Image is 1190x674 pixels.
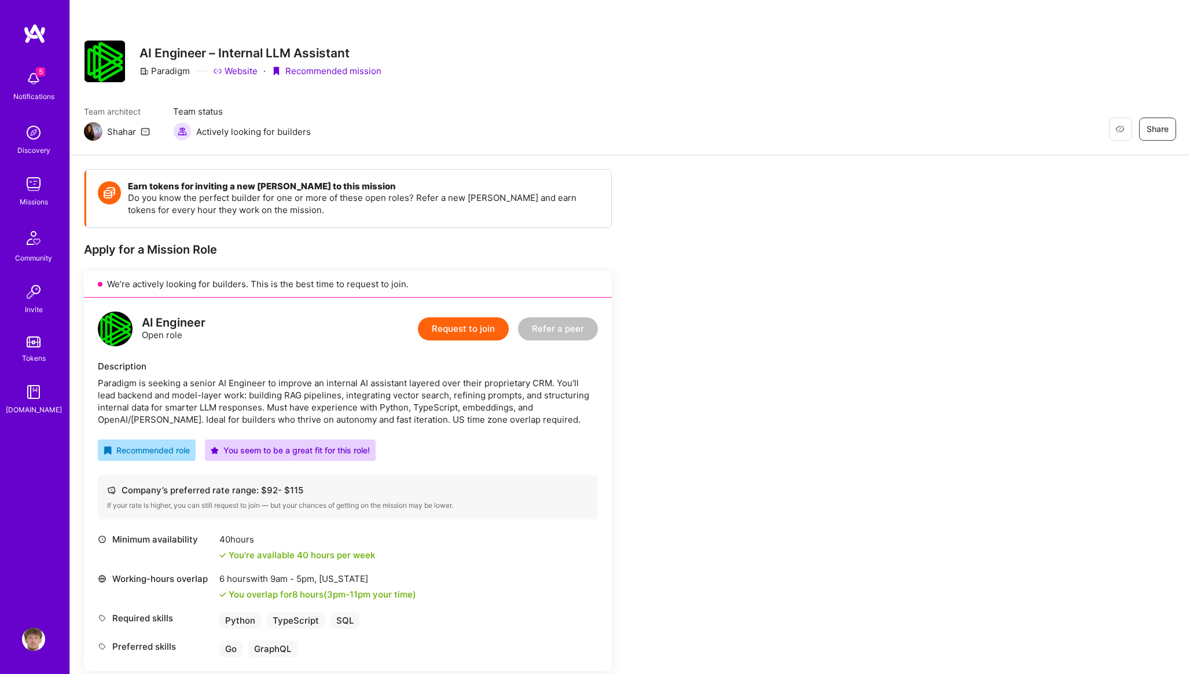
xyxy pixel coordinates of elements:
[107,501,589,510] div: If your rate is higher, you can still request to join — but your chances of getting on the missio...
[6,404,62,416] div: [DOMAIN_NAME]
[98,612,214,624] div: Required skills
[139,65,190,77] div: Paradigm
[98,573,214,585] div: Working-hours overlap
[98,614,106,622] i: icon Tag
[219,573,416,585] div: 6 hours with [US_STATE]
[98,377,598,426] div: Paradigm is seeking a senior AI Engineer to improve an internal AI assistant layered over their p...
[211,444,370,456] div: You seem to be a great fit for this role!
[107,126,136,138] div: Shahar
[104,444,190,456] div: Recommended role
[98,640,214,653] div: Preferred skills
[36,67,45,76] span: 5
[19,628,48,651] a: User Avatar
[268,573,319,584] span: 9am - 5pm ,
[98,181,121,204] img: Token icon
[142,317,205,341] div: Open role
[418,317,509,340] button: Request to join
[142,317,205,329] div: AI Engineer
[22,628,45,651] img: User Avatar
[139,46,381,60] h3: AI Engineer – Internal LLM Assistant
[22,121,45,144] img: discovery
[213,65,258,77] a: Website
[20,224,47,252] img: Community
[128,181,600,192] h4: Earn tokens for inviting a new [PERSON_NAME] to this mission
[139,67,149,76] i: icon CompanyGray
[22,380,45,404] img: guide book
[219,549,375,561] div: You're available 40 hours per week
[267,612,325,629] div: TypeScript
[17,144,50,156] div: Discovery
[211,446,219,455] i: icon PurpleStar
[128,192,600,216] p: Do you know the perfect builder for one or more of these open roles? Refer a new [PERSON_NAME] an...
[271,65,381,77] div: Recommended mission
[20,196,48,208] div: Missions
[173,105,311,118] span: Team status
[219,640,243,657] div: Go
[271,67,281,76] i: icon PurpleRibbon
[25,303,43,316] div: Invite
[15,252,52,264] div: Community
[219,591,226,598] i: icon Check
[84,105,150,118] span: Team architect
[22,352,46,364] div: Tokens
[98,535,106,544] i: icon Clock
[107,484,589,496] div: Company’s preferred rate range: $ 92 - $ 115
[23,23,46,44] img: logo
[1115,124,1125,134] i: icon EyeClosed
[84,242,612,257] div: Apply for a Mission Role
[84,122,102,141] img: Team Architect
[173,122,192,141] img: Actively looking for builders
[219,533,375,545] div: 40 hours
[248,640,297,657] div: GraphQL
[22,67,45,90] img: bell
[327,589,370,600] span: 3pm - 11pm
[219,612,261,629] div: Python
[13,90,54,102] div: Notifications
[141,127,150,136] i: icon Mail
[84,271,612,298] div: We’re actively looking for builders. This is the best time to request to join.
[27,336,41,347] img: tokens
[229,588,416,600] div: You overlap for 8 hours ( your time)
[98,360,598,372] div: Description
[85,41,125,82] img: Company Logo
[98,642,106,651] i: icon Tag
[330,612,359,629] div: SQL
[196,126,311,138] span: Actively looking for builders
[22,173,45,196] img: teamwork
[22,280,45,303] img: Invite
[1139,118,1176,141] button: Share
[98,533,214,545] div: Minimum availability
[263,65,266,77] div: ·
[98,574,106,583] i: icon World
[518,317,598,340] button: Refer a peer
[1147,123,1169,135] span: Share
[104,446,112,455] i: icon RecommendedBadge
[219,552,226,559] i: icon Check
[98,312,133,346] img: logo
[107,486,116,494] i: icon Cash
